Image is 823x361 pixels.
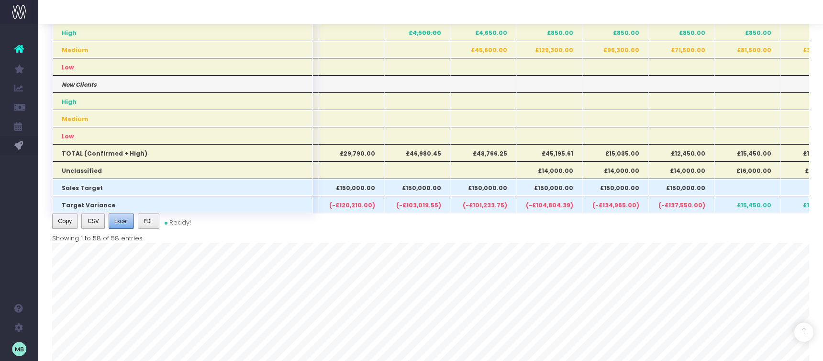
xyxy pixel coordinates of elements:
[88,217,99,226] span: CSV
[58,217,72,226] span: Copy
[450,144,516,161] th: £48,766.25
[516,161,582,179] th: £14,000.00
[114,217,128,226] span: Excel
[582,161,648,179] th: £14,000.00
[109,214,134,229] button: Excel
[81,214,105,229] button: CSV
[714,41,780,58] th: £81,500.00
[516,144,582,161] th: £45,195.61
[53,144,312,161] th: TOTAL (Confirmed + High)
[526,201,573,210] span: (-£104,804.39)
[714,144,780,161] th: £15,450.00
[463,201,507,210] span: (-£101,233.75)
[516,23,582,41] th: £850.00
[53,41,312,58] th: Medium
[582,41,648,58] th: £96,300.00
[516,41,582,58] th: £129,300.00
[53,161,312,179] th: Unclassified
[468,184,507,192] span: £150,000.00
[450,23,516,41] th: £4,650.00
[52,214,78,229] button: Copy
[53,58,312,75] th: Low
[53,196,312,213] th: Target Variance
[384,144,450,161] th: £46,980.45
[402,184,441,192] span: £150,000.00
[53,110,312,127] th: Medium
[737,201,771,210] span: £15,450.00
[582,144,648,161] th: £15,035.00
[648,161,714,179] th: £14,000.00
[62,80,97,89] i: New Clients
[169,218,191,227] span: Ready!
[318,144,384,161] th: £29,790.00
[138,214,159,229] button: PDF
[648,23,714,41] th: £850.00
[582,23,648,41] th: £850.00
[714,23,780,41] th: £850.00
[600,184,639,192] span: £150,000.00
[53,23,312,41] th: High
[144,217,153,226] span: PDF
[12,342,26,356] img: images/default_profile_image.png
[648,144,714,161] th: £12,450.00
[666,184,705,192] span: £150,000.00
[450,41,516,58] th: £45,600.00
[53,92,312,110] th: High
[658,201,705,210] span: (-£137,550.00)
[329,201,375,210] span: (-£120,210.00)
[534,184,573,192] span: £150,000.00
[336,184,375,192] span: £150,000.00
[592,201,639,210] span: (-£134,965.00)
[53,127,312,144] th: Low
[384,23,450,41] th: £4,500.00
[648,41,714,58] th: £71,500.00
[396,201,441,210] span: (-£103,019.55)
[714,161,780,179] th: £16,000.00
[52,231,143,243] div: Showing 1 to 58 of 58 entries
[53,179,312,196] th: Sales Target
